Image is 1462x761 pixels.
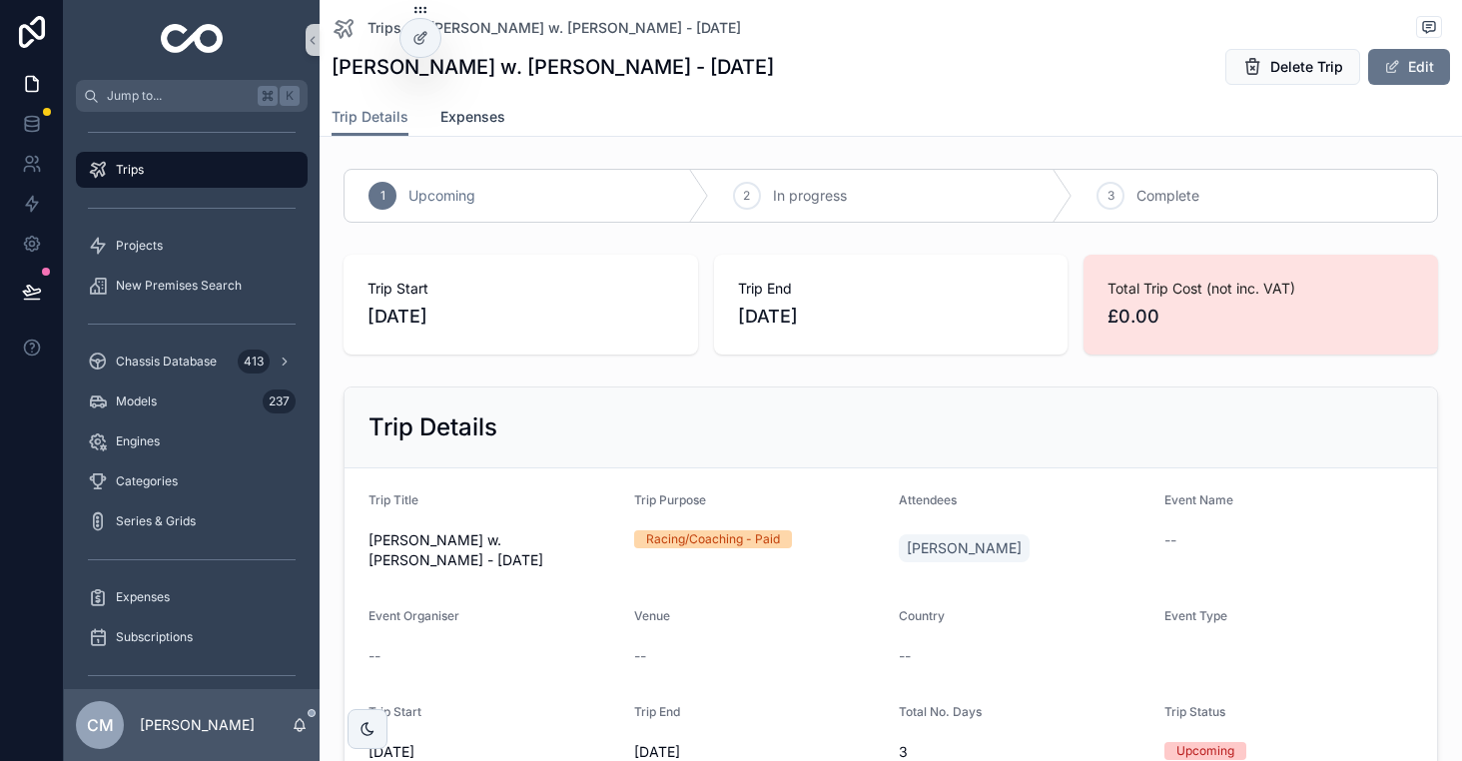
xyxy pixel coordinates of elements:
[743,188,750,204] span: 2
[634,646,646,666] span: --
[1107,188,1114,204] span: 3
[368,492,418,507] span: Trip Title
[899,534,1030,562] a: [PERSON_NAME]
[1164,492,1233,507] span: Event Name
[1107,303,1414,331] span: £0.00
[634,704,680,719] span: Trip End
[368,530,618,570] span: [PERSON_NAME] w. [PERSON_NAME] - [DATE]
[263,389,296,413] div: 237
[1164,608,1227,623] span: Event Type
[1164,704,1225,719] span: Trip Status
[1136,186,1199,206] span: Complete
[116,589,170,605] span: Expenses
[76,80,308,112] button: Jump to...K
[76,503,308,539] a: Series & Grids
[76,423,308,459] a: Engines
[367,303,674,331] span: [DATE]
[773,186,847,206] span: In progress
[116,238,163,254] span: Projects
[116,513,196,529] span: Series & Grids
[1270,57,1343,77] span: Delete Trip
[76,268,308,304] a: New Premises Search
[907,538,1022,558] span: [PERSON_NAME]
[76,344,308,380] a: Chassis Database413
[116,162,144,178] span: Trips
[738,303,1045,331] span: [DATE]
[634,492,706,507] span: Trip Purpose
[367,279,674,299] span: Trip Start
[116,433,160,449] span: Engines
[899,492,957,507] span: Attendees
[116,629,193,645] span: Subscriptions
[408,186,475,206] span: Upcoming
[140,715,255,735] p: [PERSON_NAME]
[899,646,911,666] span: --
[107,88,250,104] span: Jump to...
[332,99,408,137] a: Trip Details
[429,18,741,38] a: [PERSON_NAME] w. [PERSON_NAME] - [DATE]
[332,16,401,40] a: Trips
[368,704,421,719] span: Trip Start
[238,350,270,374] div: 413
[161,24,224,56] img: App logo
[1164,530,1176,550] span: --
[64,112,320,689] div: scrollable content
[440,99,505,139] a: Expenses
[76,228,308,264] a: Projects
[1107,279,1414,299] span: Total Trip Cost (not inc. VAT)
[899,704,982,719] span: Total No. Days
[738,279,1045,299] span: Trip End
[634,608,670,623] span: Venue
[282,88,298,104] span: K
[76,463,308,499] a: Categories
[116,354,217,370] span: Chassis Database
[116,473,178,489] span: Categories
[899,608,945,623] span: Country
[1368,49,1450,85] button: Edit
[87,713,114,737] span: CM
[76,383,308,419] a: Models237
[332,107,408,127] span: Trip Details
[368,646,380,666] span: --
[1176,742,1234,760] div: Upcoming
[76,619,308,655] a: Subscriptions
[440,107,505,127] span: Expenses
[367,18,401,38] span: Trips
[646,530,780,548] div: Racing/Coaching - Paid
[116,393,157,409] span: Models
[368,608,459,623] span: Event Organiser
[332,53,774,81] h1: [PERSON_NAME] w. [PERSON_NAME] - [DATE]
[76,152,308,188] a: Trips
[116,278,242,294] span: New Premises Search
[380,188,385,204] span: 1
[1225,49,1360,85] button: Delete Trip
[368,411,497,443] h2: Trip Details
[76,579,308,615] a: Expenses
